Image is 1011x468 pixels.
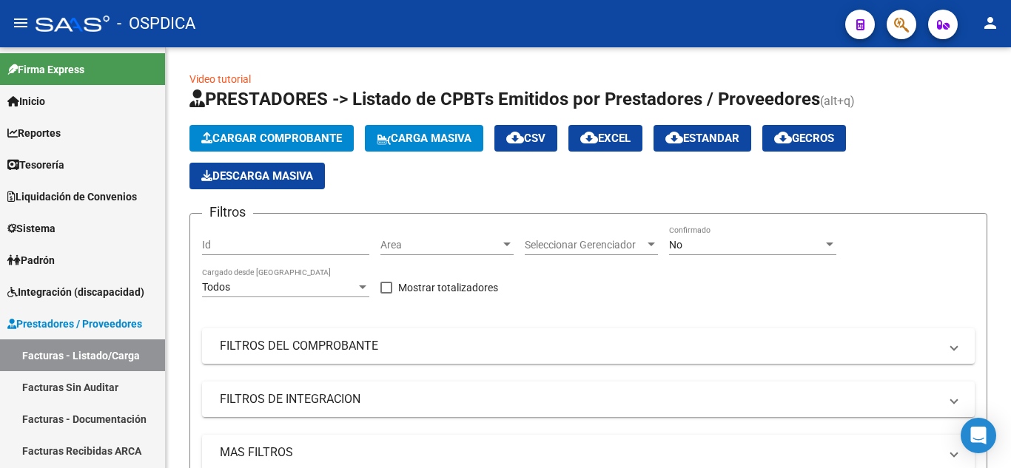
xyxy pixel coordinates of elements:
mat-expansion-panel-header: FILTROS DEL COMPROBANTE [202,328,975,364]
mat-expansion-panel-header: FILTROS DE INTEGRACION [202,381,975,417]
span: Gecros [774,132,834,145]
button: Estandar [654,125,751,152]
span: - OSPDICA [117,7,195,40]
button: Carga Masiva [365,125,483,152]
span: Tesorería [7,157,64,173]
span: EXCEL [580,132,631,145]
button: EXCEL [568,125,642,152]
mat-panel-title: MAS FILTROS [220,444,939,461]
span: Integración (discapacidad) [7,284,144,300]
app-download-masive: Descarga masiva de comprobantes (adjuntos) [189,163,325,189]
span: Sistema [7,220,56,237]
span: Liquidación de Convenios [7,189,137,205]
mat-icon: cloud_download [665,129,683,146]
span: Area [380,239,500,251]
mat-panel-title: FILTROS DEL COMPROBANTE [220,338,939,354]
button: Gecros [762,125,846,152]
button: CSV [494,125,557,152]
span: PRESTADORES -> Listado de CPBTs Emitidos por Prestadores / Proveedores [189,89,820,109]
span: Descarga Masiva [201,169,313,183]
span: Todos [202,281,230,293]
span: Padrón [7,252,55,268]
div: Open Intercom Messenger [961,418,996,453]
span: CSV [506,132,545,145]
span: Estandar [665,132,739,145]
span: Inicio [7,93,45,109]
span: (alt+q) [820,94,855,108]
mat-icon: cloud_download [774,129,792,146]
button: Descarga Masiva [189,163,325,189]
span: Seleccionar Gerenciador [525,239,645,251]
span: No [669,239,682,251]
button: Cargar Comprobante [189,125,354,152]
span: Cargar Comprobante [201,132,342,145]
span: Prestadores / Proveedores [7,316,142,332]
span: Reportes [7,125,61,141]
mat-panel-title: FILTROS DE INTEGRACION [220,391,939,407]
h3: Filtros [202,202,253,223]
span: Carga Masiva [377,132,471,145]
span: Mostrar totalizadores [398,279,498,296]
a: Video tutorial [189,73,251,85]
mat-icon: cloud_download [506,129,524,146]
span: Firma Express [7,61,84,78]
mat-icon: menu [12,14,30,32]
mat-icon: cloud_download [580,129,598,146]
mat-icon: person [981,14,999,32]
